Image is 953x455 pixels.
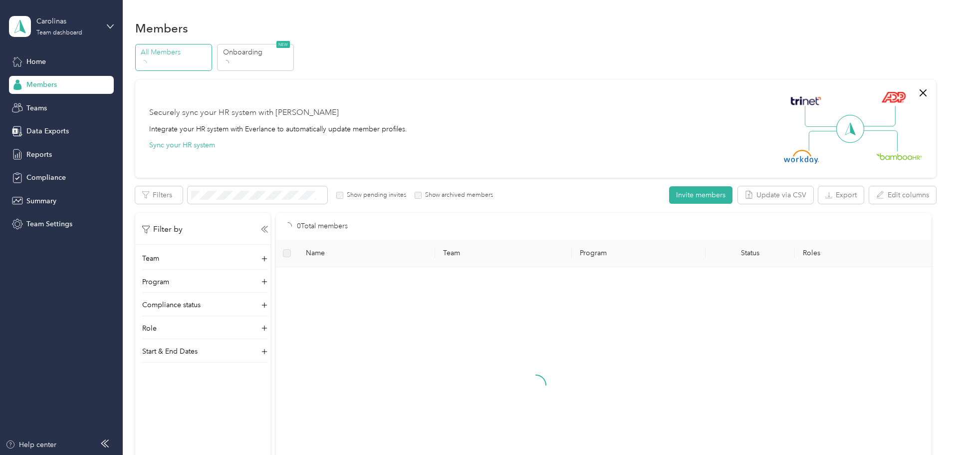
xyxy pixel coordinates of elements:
label: Show pending invites [343,191,406,200]
th: Roles [795,240,932,267]
button: Sync your HR system [149,140,215,150]
span: Summary [26,196,56,206]
p: Compliance status [142,300,201,310]
span: Name [306,249,427,257]
p: Start & End Dates [142,346,198,357]
span: Team Settings [26,219,72,229]
p: Onboarding [223,47,291,57]
button: Export [818,186,864,204]
p: Role [142,323,157,334]
label: Show archived members [422,191,493,200]
p: 0 Total members [297,221,348,232]
p: All Members [141,47,209,57]
img: Line Right Up [861,106,896,127]
th: Status [706,240,795,267]
button: Invite members [669,186,732,204]
button: Edit columns [869,186,936,204]
p: Filter by [142,223,183,236]
div: Securely sync your HR system with [PERSON_NAME] [149,107,339,119]
span: Members [26,79,57,90]
span: Home [26,56,46,67]
th: Name [298,240,435,267]
img: Line Left Down [808,130,843,151]
th: Program [572,240,706,267]
button: Filters [135,186,183,204]
h1: Members [135,23,188,33]
p: Program [142,277,169,287]
div: Team dashboard [36,30,82,36]
img: Trinet [788,94,823,108]
span: NEW [276,41,290,48]
span: Data Exports [26,126,69,136]
img: Line Left Up [805,106,840,127]
img: BambooHR [876,153,922,160]
button: Help center [5,440,56,450]
th: Team [435,240,572,267]
img: Line Right Down [863,130,898,152]
button: Update via CSV [738,186,813,204]
img: ADP [881,91,906,103]
span: Teams [26,103,47,113]
iframe: Everlance-gr Chat Button Frame [897,399,953,455]
div: Carolinas [36,16,99,26]
img: Workday [784,150,819,164]
span: Compliance [26,172,66,183]
span: Reports [26,149,52,160]
div: Integrate your HR system with Everlance to automatically update member profiles. [149,124,407,134]
p: Team [142,253,159,264]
